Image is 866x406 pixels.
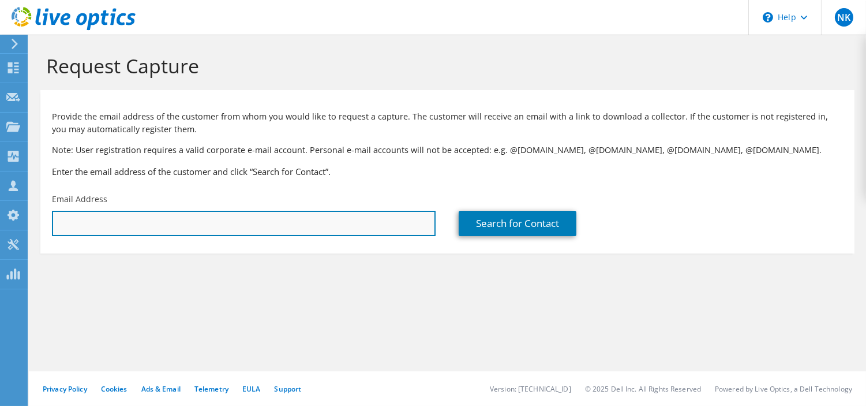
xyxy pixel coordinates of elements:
[585,384,701,394] li: © 2025 Dell Inc. All Rights Reserved
[52,165,843,178] h3: Enter the email address of the customer and click “Search for Contact”.
[490,384,571,394] li: Version: [TECHNICAL_ID]
[459,211,576,236] a: Search for Contact
[194,384,228,394] a: Telemetry
[715,384,852,394] li: Powered by Live Optics, a Dell Technology
[46,54,843,78] h1: Request Capture
[101,384,128,394] a: Cookies
[242,384,260,394] a: EULA
[141,384,181,394] a: Ads & Email
[43,384,87,394] a: Privacy Policy
[52,144,843,157] p: Note: User registration requires a valid corporate e-mail account. Personal e-mail accounts will ...
[52,110,843,136] p: Provide the email address of the customer from whom you would like to request a capture. The cust...
[763,12,773,23] svg: \n
[835,8,853,27] span: NK
[52,193,107,205] label: Email Address
[274,384,301,394] a: Support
